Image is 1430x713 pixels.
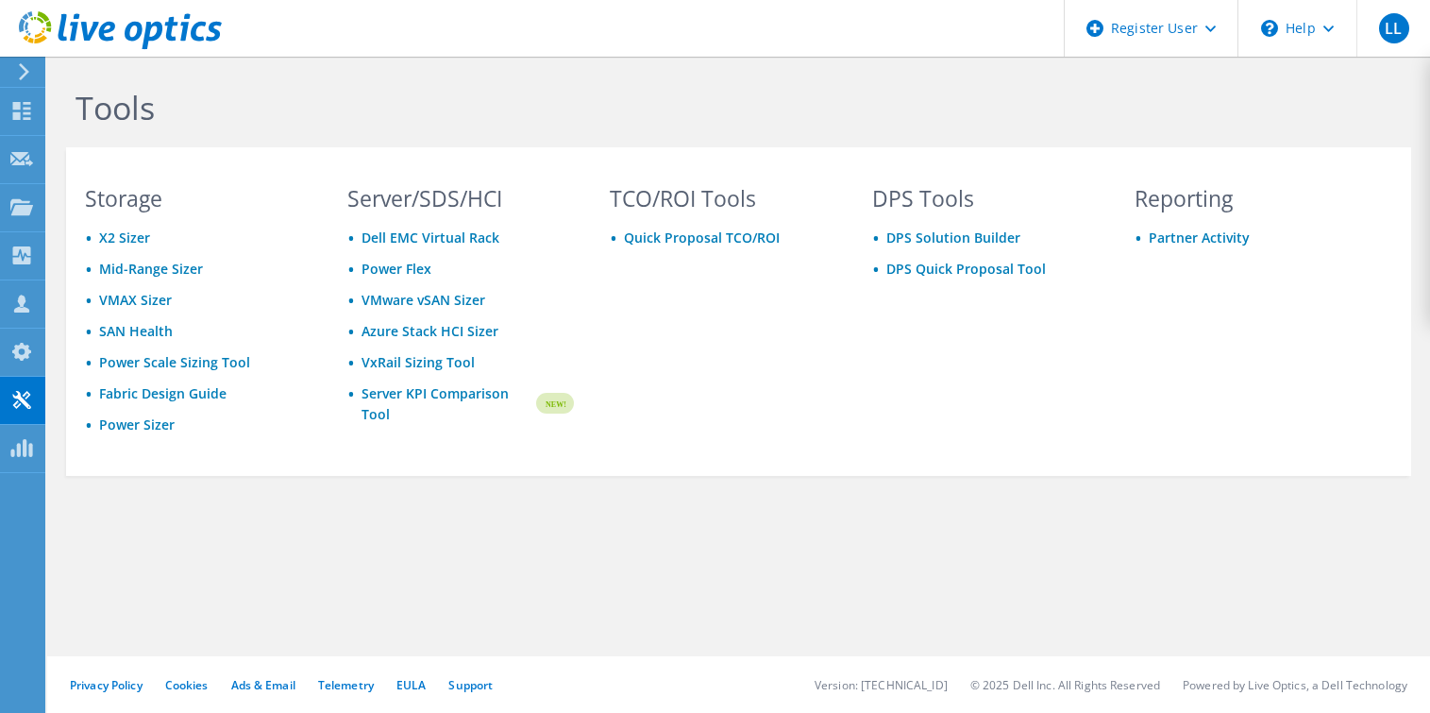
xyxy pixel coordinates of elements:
a: SAN Health [99,322,173,340]
img: new-badge.svg [533,382,574,426]
a: Fabric Design Guide [99,384,227,402]
li: Powered by Live Optics, a Dell Technology [1183,677,1407,693]
a: Partner Activity [1149,229,1250,246]
h1: Tools [76,88,1350,127]
a: Server KPI Comparison Tool [362,383,533,425]
a: VMware vSAN Sizer [362,291,485,309]
a: DPS Solution Builder [886,229,1020,246]
li: Version: [TECHNICAL_ID] [815,677,948,693]
a: VxRail Sizing Tool [362,353,475,371]
li: © 2025 Dell Inc. All Rights Reserved [970,677,1160,693]
a: Cookies [165,677,209,693]
a: Quick Proposal TCO/ROI [624,229,780,246]
svg: \n [1261,20,1278,37]
h3: TCO/ROI Tools [610,188,836,209]
a: Telemetry [318,677,374,693]
a: VMAX Sizer [99,291,172,309]
h3: Storage [85,188,311,209]
a: Power Sizer [99,416,175,433]
a: Ads & Email [231,677,295,693]
a: Privacy Policy [70,677,143,693]
h3: Reporting [1135,188,1361,209]
h3: Server/SDS/HCI [347,188,574,209]
span: LL [1379,13,1409,43]
a: Dell EMC Virtual Rack [362,229,499,246]
a: Power Flex [362,260,431,278]
a: Azure Stack HCI Sizer [362,322,498,340]
a: Mid-Range Sizer [99,260,203,278]
a: DPS Quick Proposal Tool [886,260,1046,278]
a: EULA [396,677,426,693]
a: Support [448,677,493,693]
a: Power Scale Sizing Tool [99,353,250,371]
h3: DPS Tools [872,188,1099,209]
a: X2 Sizer [99,229,150,246]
